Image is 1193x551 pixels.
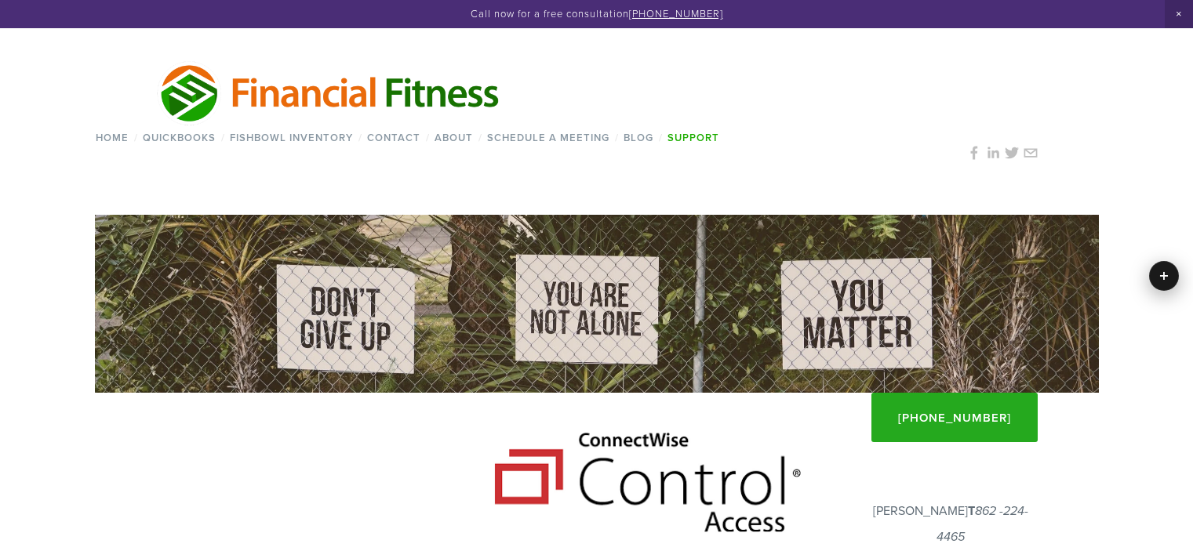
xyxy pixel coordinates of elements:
[663,126,725,149] a: Support
[358,130,362,145] span: /
[156,285,1038,323] h1: Support
[221,130,225,145] span: /
[937,504,1028,544] em: 862 -224-4465
[156,59,503,126] img: Financial Fitness Consulting
[871,393,1038,442] a: [PHONE_NUMBER]
[225,126,358,149] a: Fishbowl Inventory
[482,126,615,149] a: Schedule a Meeting
[138,126,221,149] a: QuickBooks
[134,130,138,145] span: /
[31,8,1162,20] p: Call now for a free consultation
[615,130,619,145] span: /
[430,126,478,149] a: About
[426,130,430,145] span: /
[478,130,482,145] span: /
[619,126,659,149] a: Blog
[91,126,134,149] a: Home
[362,126,426,149] a: Contact
[659,130,663,145] span: /
[629,6,723,20] a: [PHONE_NUMBER]
[968,502,975,520] strong: T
